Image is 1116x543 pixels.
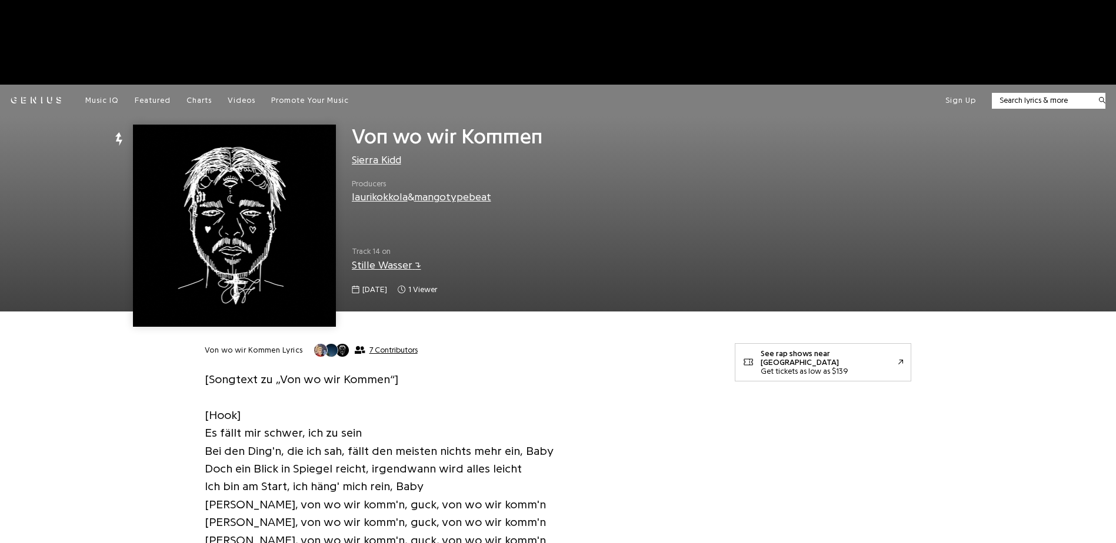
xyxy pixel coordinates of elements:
button: 7 Contributors [314,343,418,357]
a: Music IQ [85,95,119,106]
span: 7 Contributors [369,346,418,355]
span: Producers [352,178,491,190]
a: Stille Wasser [352,260,421,270]
span: Von wo wir Kommen [352,126,542,147]
input: Search lyrics & more [992,95,1091,106]
span: 1 viewer [398,284,437,296]
div: & [352,189,491,205]
a: Videos [228,95,255,106]
span: Videos [228,96,255,104]
span: 1 viewer [408,284,437,296]
a: laurikokkola [352,192,408,202]
span: Promote Your Music [271,96,349,104]
span: Track 14 on [352,246,719,257]
div: See rap shows near [GEOGRAPHIC_DATA] [761,349,898,367]
span: Featured [135,96,171,104]
a: Charts [186,95,212,106]
a: ​mangotypebeat [414,192,491,202]
div: Get tickets as low as $139 [761,367,898,376]
span: Charts [186,96,212,104]
a: See rap shows near [GEOGRAPHIC_DATA]Get tickets as low as $139 [735,343,911,382]
h2: Von wo wir Kommen Lyrics [205,345,303,356]
span: Music IQ [85,96,119,104]
a: Promote Your Music [271,95,349,106]
a: Sierra Kidd [352,155,401,165]
img: Cover art for Von wo wir Kommen by Sierra Kidd [133,125,335,327]
span: [DATE] [362,284,387,296]
button: Sign Up [945,95,976,106]
a: Featured [135,95,171,106]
